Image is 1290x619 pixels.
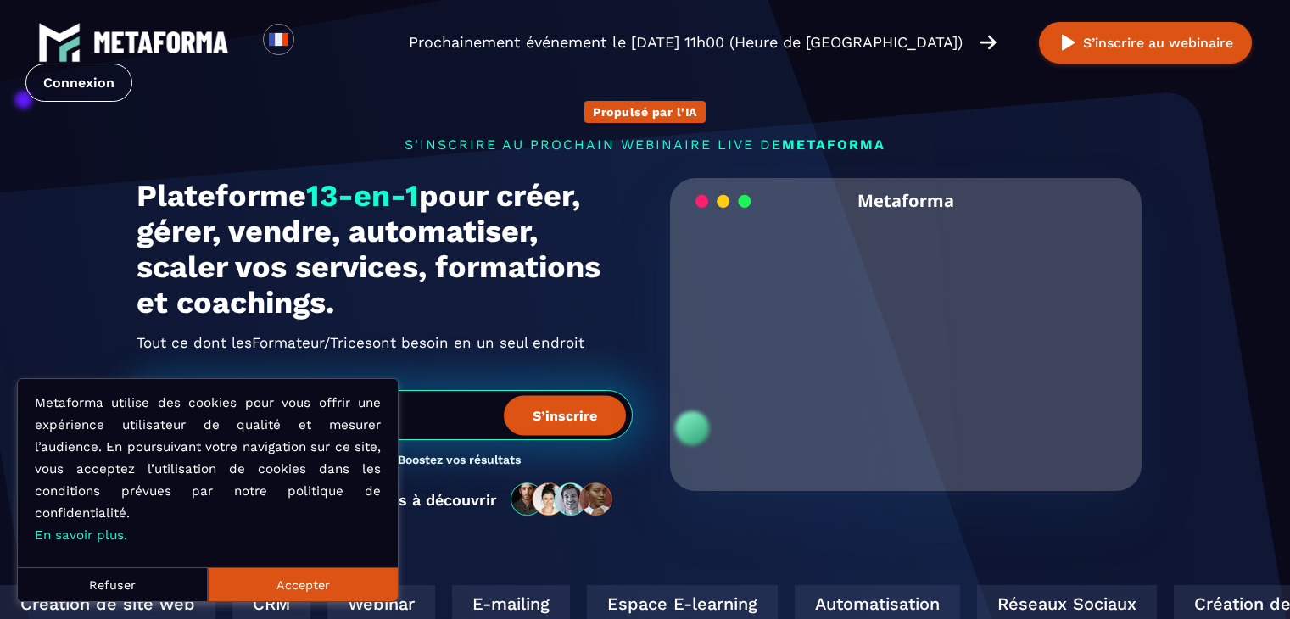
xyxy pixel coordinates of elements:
[695,193,751,209] img: loading
[294,24,336,61] div: Search for option
[306,178,419,214] span: 13-en-1
[782,137,885,153] span: METAFORMA
[25,64,132,102] a: Connexion
[1058,32,1079,53] img: play
[504,395,626,435] button: S’inscrire
[137,329,633,356] h2: Tout ce dont les ont besoin en un seul endroit
[35,392,381,546] p: Metaforma utilise des cookies pour vous offrir une expérience utilisateur de qualité et mesurer l...
[93,31,229,53] img: logo
[18,567,208,601] button: Refuser
[35,527,127,543] a: En savoir plus.
[1039,22,1252,64] button: S’inscrire au webinaire
[505,482,619,517] img: community-people
[208,567,398,601] button: Accepter
[398,453,521,469] h3: Boostez vos résultats
[252,329,372,356] span: Formateur/Trices
[38,21,81,64] img: logo
[137,137,1154,153] p: s'inscrire au prochain webinaire live de
[409,31,963,54] p: Prochainement événement le [DATE] 11h00 (Heure de [GEOGRAPHIC_DATA])
[980,33,997,52] img: arrow-right
[309,32,321,53] input: Search for option
[268,29,289,50] img: fr
[857,178,954,223] h2: Metaforma
[683,223,1130,446] video: Your browser does not support the video tag.
[137,178,633,321] h1: Plateforme pour créer, gérer, vendre, automatiser, scaler vos services, formations et coachings.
